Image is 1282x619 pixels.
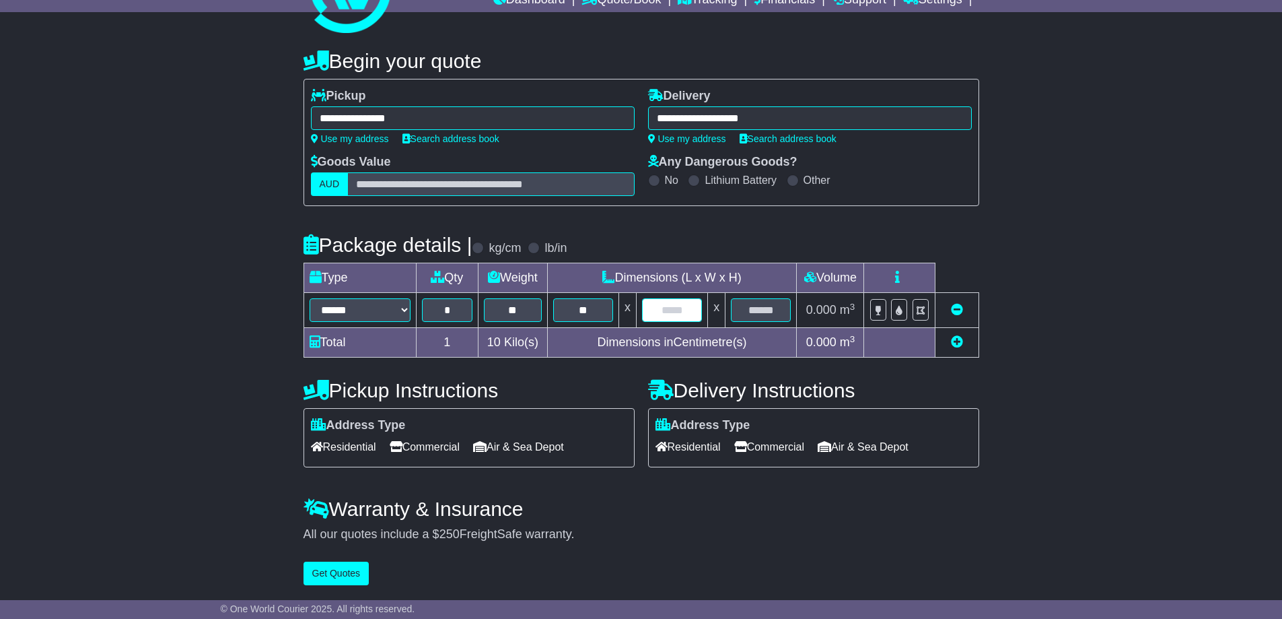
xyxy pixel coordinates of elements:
h4: Pickup Instructions [304,379,635,401]
label: Goods Value [311,155,391,170]
td: Kilo(s) [478,328,548,358]
label: Address Type [655,418,750,433]
span: Air & Sea Depot [818,436,909,457]
sup: 3 [850,334,855,344]
td: Dimensions in Centimetre(s) [547,328,797,358]
h4: Package details | [304,234,472,256]
td: Volume [797,263,864,293]
label: Pickup [311,89,366,104]
label: AUD [311,172,349,196]
div: All our quotes include a $ FreightSafe warranty. [304,527,979,542]
span: 250 [439,527,460,541]
span: Residential [655,436,721,457]
span: 0.000 [806,335,836,349]
span: Air & Sea Depot [473,436,564,457]
td: x [708,293,725,328]
span: 10 [487,335,501,349]
span: Commercial [390,436,460,457]
button: Get Quotes [304,562,369,585]
h4: Warranty & Insurance [304,498,979,520]
label: No [665,174,678,187]
label: Any Dangerous Goods? [648,155,797,170]
span: © One World Courier 2025. All rights reserved. [221,604,415,614]
span: Commercial [734,436,804,457]
a: Use my address [311,133,389,144]
h4: Delivery Instructions [648,379,979,401]
sup: 3 [850,302,855,312]
a: Remove this item [951,303,963,317]
label: Lithium Battery [705,174,777,187]
td: 1 [416,328,478,358]
label: Address Type [311,418,406,433]
td: Total [304,328,416,358]
span: m [840,335,855,349]
span: m [840,303,855,317]
a: Use my address [648,133,726,144]
span: Residential [311,436,376,457]
a: Add new item [951,335,963,349]
h4: Begin your quote [304,50,979,72]
a: Search address book [740,133,836,144]
a: Search address book [402,133,499,144]
td: Qty [416,263,478,293]
td: Dimensions (L x W x H) [547,263,797,293]
span: 0.000 [806,303,836,317]
td: Type [304,263,416,293]
label: lb/in [544,241,567,256]
label: Delivery [648,89,711,104]
td: x [618,293,636,328]
td: Weight [478,263,548,293]
label: kg/cm [489,241,521,256]
label: Other [804,174,830,187]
